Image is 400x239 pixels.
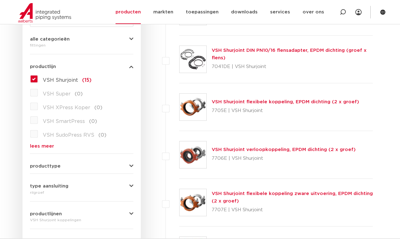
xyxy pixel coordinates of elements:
p: 7706E | VSH Shurjoint [212,154,356,163]
div: rilgroef [30,189,133,196]
span: VSH SmartPress [43,119,85,124]
button: productlijnen [30,212,133,216]
span: VSH SudoPress RVS [43,133,94,138]
span: productlijnen [30,212,62,216]
a: lees meer [30,144,133,149]
a: VSH Shurjoint verloopkoppeling, EPDM dichting (2 x groef) [212,147,356,152]
span: type aansluiting [30,184,68,188]
div: VSH Shurjoint koppelingen [30,216,133,224]
span: VSH Shurjoint [43,78,78,83]
span: producttype [30,164,61,168]
img: Thumbnail for VSH Shurjoint verloopkoppeling, EPDM dichting (2 x groef) [180,141,206,168]
p: 7707E | VSH Shurjoint [212,205,373,215]
span: (15) [82,78,91,83]
span: (0) [89,119,97,124]
button: type aansluiting [30,184,133,188]
div: my IPS [355,5,362,19]
img: Thumbnail for VSH Shurjoint flexibele koppeling zware uitvoering, EPDM dichting (2 x groef) [180,189,206,216]
span: productlijn [30,64,56,69]
img: Thumbnail for VSH Shurjoint flexibele koppeling, EPDM dichting (2 x groef) [180,94,206,120]
img: Thumbnail for VSH Shurjoint DIN PN10/16 flensadapter, EPDM dichting (groef x flens) [180,46,206,73]
a: VSH Shurjoint DIN PN10/16 flensadapter, EPDM dichting (groef x flens) [212,48,367,60]
button: producttype [30,164,133,168]
button: productlijn [30,64,133,69]
span: (0) [98,133,106,138]
span: alle categorieën [30,37,70,41]
span: VSH Super [43,91,71,96]
div: fittingen [30,41,133,49]
p: 7041DE | VSH Shurjoint [212,62,373,72]
p: 7705E | VSH Shurjoint [212,106,359,116]
span: (0) [75,91,83,96]
button: alle categorieën [30,37,133,41]
span: VSH XPress Koper [43,105,90,110]
a: VSH Shurjoint flexibele koppeling zware uitvoering, EPDM dichting (2 x groef) [212,191,373,203]
a: VSH Shurjoint flexibele koppeling, EPDM dichting (2 x groef) [212,100,359,104]
span: (0) [94,105,102,110]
